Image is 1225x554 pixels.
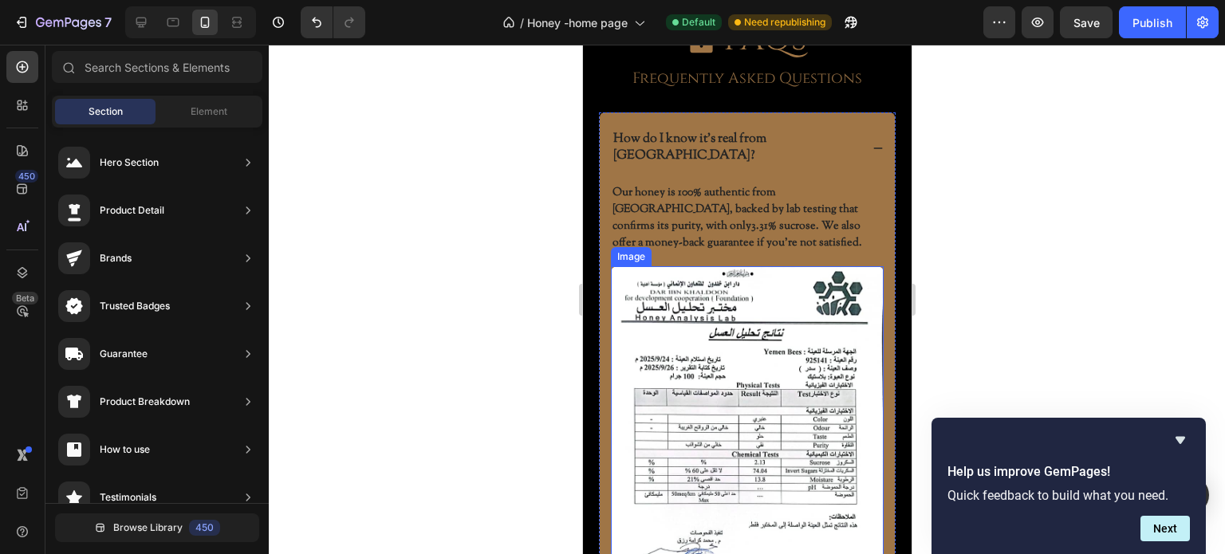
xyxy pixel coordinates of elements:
div: Testimonials [100,489,156,505]
div: Product Breakdown [100,394,190,410]
div: Beta [12,292,38,305]
span: Element [191,104,227,119]
div: Hero Section [100,155,159,171]
div: Undo/Redo [301,6,365,38]
button: Save [1060,6,1113,38]
div: Guarantee [100,346,148,362]
button: Publish [1119,6,1186,38]
span: Save [1073,16,1100,29]
p: Quick feedback to build what you need. [947,488,1190,503]
span: Section [89,104,123,119]
button: Browse Library450 [55,513,259,542]
div: Trusted Badges [100,298,170,314]
span: Honey -home page [527,14,628,31]
h2: Help us improve GemPages! [947,462,1190,481]
button: 7 [6,6,119,38]
div: Product Detail [100,202,164,218]
div: Brands [100,250,132,266]
div: Publish [1132,14,1172,31]
span: Browse Library [113,521,183,535]
span: Default [682,15,715,29]
div: 450 [189,520,220,536]
div: 450 [15,170,38,183]
div: How to use [100,442,150,458]
button: Next question [1140,516,1190,541]
p: 7 [104,13,112,32]
span: Need republishing [744,15,825,29]
button: Hide survey [1171,430,1190,450]
iframe: To enrich screen reader interactions, please activate Accessibility in Grammarly extension settings [583,45,912,554]
div: Help us improve GemPages! [947,430,1190,541]
input: Search Sections & Elements [52,51,262,83]
span: / [520,14,524,31]
div: Image [31,205,65,219]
